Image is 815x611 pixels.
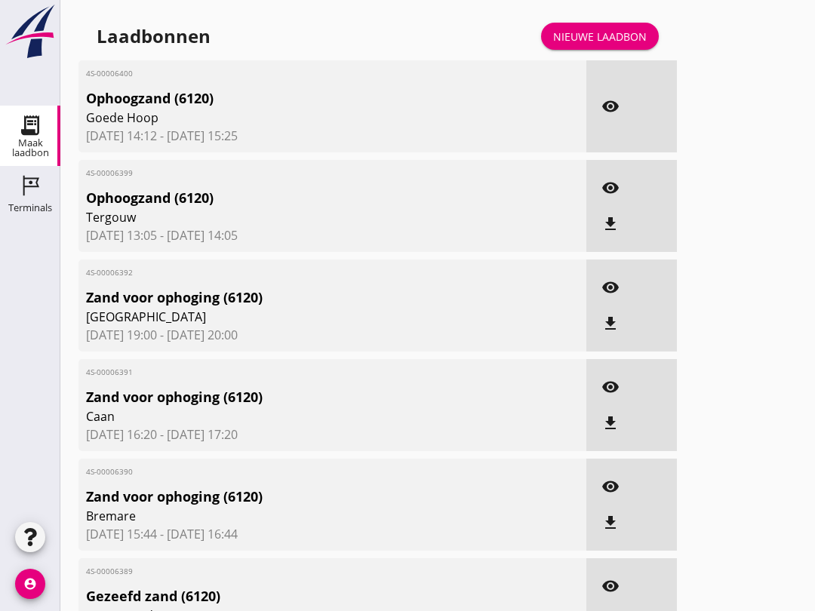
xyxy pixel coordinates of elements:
[86,367,497,378] span: 4S-00006391
[86,88,497,109] span: Ophoogzand (6120)
[3,4,57,60] img: logo-small.a267ee39.svg
[86,68,497,79] span: 4S-00006400
[86,208,497,226] span: Tergouw
[86,507,497,525] span: Bremare
[86,466,497,477] span: 4S-00006390
[541,23,659,50] a: Nieuwe laadbon
[86,287,497,308] span: Zand voor ophoging (6120)
[601,514,620,532] i: file_download
[86,326,579,344] span: [DATE] 19:00 - [DATE] 20:00
[86,167,497,179] span: 4S-00006399
[86,566,497,577] span: 4S-00006389
[8,203,52,213] div: Terminals
[601,577,620,595] i: visibility
[86,109,497,127] span: Goede Hoop
[15,569,45,599] i: account_circle
[86,586,497,606] span: Gezeefd zand (6120)
[86,127,579,145] span: [DATE] 14:12 - [DATE] 15:25
[601,278,620,296] i: visibility
[601,477,620,496] i: visibility
[86,525,579,543] span: [DATE] 15:44 - [DATE] 16:44
[601,215,620,233] i: file_download
[86,226,579,244] span: [DATE] 13:05 - [DATE] 14:05
[553,29,647,45] div: Nieuwe laadbon
[86,308,497,326] span: [GEOGRAPHIC_DATA]
[97,24,211,48] div: Laadbonnen
[601,414,620,432] i: file_download
[601,378,620,396] i: visibility
[601,97,620,115] i: visibility
[86,267,497,278] span: 4S-00006392
[601,179,620,197] i: visibility
[86,387,497,407] span: Zand voor ophoging (6120)
[86,188,497,208] span: Ophoogzand (6120)
[601,315,620,333] i: file_download
[86,425,579,444] span: [DATE] 16:20 - [DATE] 17:20
[86,407,497,425] span: Caan
[86,487,497,507] span: Zand voor ophoging (6120)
